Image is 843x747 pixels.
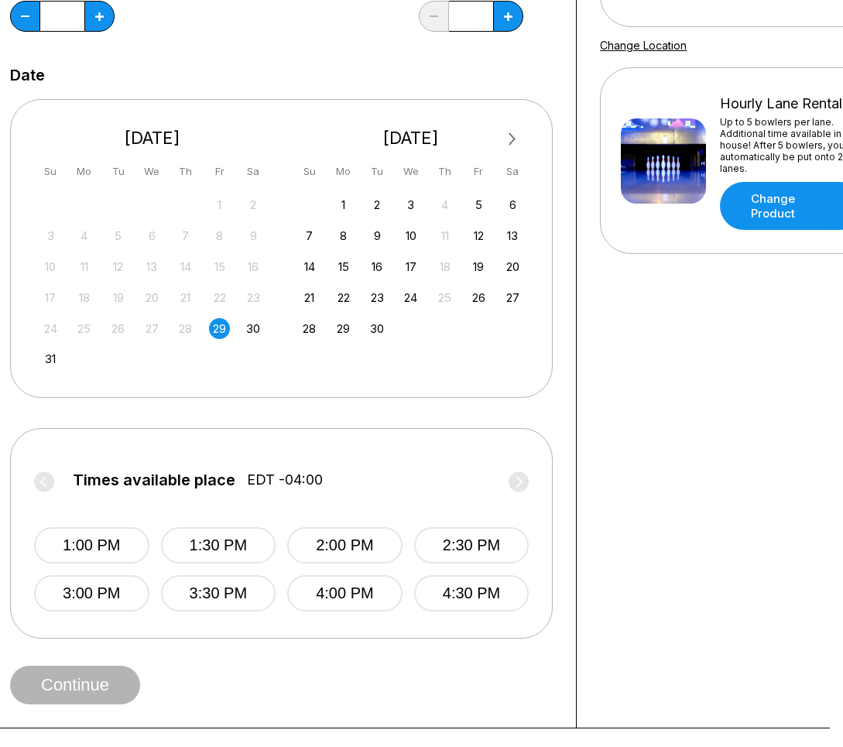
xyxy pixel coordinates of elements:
button: 2:30 PM [414,527,529,564]
div: Not available Sunday, August 17th, 2025 [40,287,61,308]
div: Not available Wednesday, August 20th, 2025 [142,287,163,308]
div: Choose Friday, August 29th, 2025 [209,318,230,339]
div: Not available Thursday, September 25th, 2025 [434,287,455,308]
div: Not available Wednesday, August 27th, 2025 [142,318,163,339]
div: Choose Sunday, September 28th, 2025 [299,318,320,339]
div: Not available Tuesday, August 19th, 2025 [108,287,129,308]
button: Next Month [500,127,525,152]
div: Choose Tuesday, September 2nd, 2025 [367,194,388,215]
div: month 2025-09 [297,193,526,339]
button: 1:30 PM [161,527,276,564]
div: Choose Saturday, September 20th, 2025 [502,256,523,277]
button: 1:00 PM [34,527,149,564]
span: EDT -04:00 [247,471,323,488]
div: We [400,161,421,182]
div: Su [40,161,61,182]
div: Tu [108,161,129,182]
div: Tu [367,161,388,182]
div: Not available Tuesday, August 12th, 2025 [108,256,129,277]
div: Sa [502,161,523,182]
div: Not available Monday, August 25th, 2025 [74,318,94,339]
div: Not available Sunday, August 24th, 2025 [40,318,61,339]
div: Not available Tuesday, August 26th, 2025 [108,318,129,339]
div: Choose Wednesday, September 17th, 2025 [400,256,421,277]
div: Not available Sunday, August 3rd, 2025 [40,225,61,246]
a: Change Location [600,39,687,52]
div: month 2025-08 [38,193,266,370]
div: Not available Thursday, August 7th, 2025 [175,225,196,246]
div: Choose Saturday, September 6th, 2025 [502,194,523,215]
div: Not available Friday, August 1st, 2025 [209,194,230,215]
div: [DATE] [34,128,270,149]
button: 3:30 PM [161,575,276,612]
div: Choose Wednesday, September 24th, 2025 [400,287,421,308]
div: Th [175,161,196,182]
button: 4:00 PM [287,575,403,612]
div: Not available Sunday, August 10th, 2025 [40,256,61,277]
div: Mo [333,161,354,182]
div: We [142,161,163,182]
div: Sa [243,161,264,182]
button: 2:00 PM [287,527,403,564]
div: Choose Friday, September 19th, 2025 [468,256,489,277]
div: Choose Tuesday, September 9th, 2025 [367,225,388,246]
div: Choose Wednesday, September 3rd, 2025 [400,194,421,215]
div: Not available Friday, August 8th, 2025 [209,225,230,246]
div: Not available Thursday, August 28th, 2025 [175,318,196,339]
div: Choose Friday, September 12th, 2025 [468,225,489,246]
div: Choose Monday, September 15th, 2025 [333,256,354,277]
span: Times available place [73,471,235,488]
div: Not available Friday, August 22nd, 2025 [209,287,230,308]
button: 3:00 PM [34,575,149,612]
div: Not available Thursday, September 4th, 2025 [434,194,455,215]
div: Choose Monday, September 29th, 2025 [333,318,354,339]
div: Not available Friday, August 15th, 2025 [209,256,230,277]
div: Choose Monday, September 8th, 2025 [333,225,354,246]
div: Not available Thursday, September 11th, 2025 [434,225,455,246]
div: Not available Wednesday, August 13th, 2025 [142,256,163,277]
div: Choose Sunday, September 14th, 2025 [299,256,320,277]
div: Choose Monday, September 1st, 2025 [333,194,354,215]
div: Not available Saturday, August 23rd, 2025 [243,287,264,308]
label: Date [10,67,45,84]
div: Not available Thursday, August 14th, 2025 [175,256,196,277]
div: Not available Monday, August 11th, 2025 [74,256,94,277]
img: Hourly Lane Rental [621,118,706,204]
div: Choose Monday, September 22nd, 2025 [333,287,354,308]
div: Choose Tuesday, September 16th, 2025 [367,256,388,277]
div: Not available Saturday, August 2nd, 2025 [243,194,264,215]
div: Choose Saturday, August 30th, 2025 [243,318,264,339]
div: [DATE] [293,128,529,149]
div: Choose Sunday, September 21st, 2025 [299,287,320,308]
div: Not available Monday, August 18th, 2025 [74,287,94,308]
div: Choose Friday, September 5th, 2025 [468,194,489,215]
button: 4:30 PM [414,575,529,612]
div: Su [299,161,320,182]
div: Choose Sunday, September 7th, 2025 [299,225,320,246]
div: Th [434,161,455,182]
div: Not available Monday, August 4th, 2025 [74,225,94,246]
div: Not available Saturday, August 9th, 2025 [243,225,264,246]
div: Fr [468,161,489,182]
div: Fr [209,161,230,182]
div: Choose Tuesday, September 23rd, 2025 [367,287,388,308]
div: Not available Wednesday, August 6th, 2025 [142,225,163,246]
div: Not available Thursday, August 21st, 2025 [175,287,196,308]
div: Choose Tuesday, September 30th, 2025 [367,318,388,339]
div: Choose Friday, September 26th, 2025 [468,287,489,308]
div: Choose Saturday, September 27th, 2025 [502,287,523,308]
div: Choose Saturday, September 13th, 2025 [502,225,523,246]
div: Not available Saturday, August 16th, 2025 [243,256,264,277]
div: Not available Thursday, September 18th, 2025 [434,256,455,277]
div: Not available Tuesday, August 5th, 2025 [108,225,129,246]
div: Choose Wednesday, September 10th, 2025 [400,225,421,246]
div: Mo [74,161,94,182]
div: Choose Sunday, August 31st, 2025 [40,348,61,369]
